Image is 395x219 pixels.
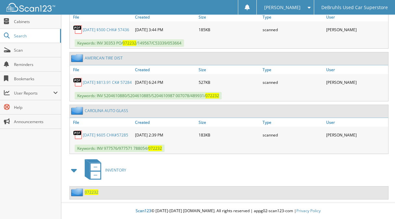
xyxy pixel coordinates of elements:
[73,130,83,140] img: PDF.png
[70,13,133,21] a: File
[296,208,321,213] a: Privacy Policy
[83,80,132,85] a: [DATE] $813.91 CK# 57284
[85,189,98,195] a: 072232
[325,118,388,127] a: User
[75,145,165,152] span: Keywords: INV 977576/977571 788054/
[83,132,128,138] a: [DATE] $605 CHK#57285
[325,23,388,36] div: [PERSON_NAME]
[197,76,261,89] div: 527KB
[85,108,128,113] a: CAROLINA AUTO GLASS
[73,77,83,87] img: PDF.png
[264,6,301,9] span: [PERSON_NAME]
[205,93,219,98] span: 072232
[123,40,136,46] span: 072232
[261,65,325,74] a: Type
[14,62,58,67] span: Reminders
[71,188,85,196] img: folder2.png
[325,13,388,21] a: User
[363,188,395,219] iframe: Chat Widget
[14,33,57,39] span: Search
[261,13,325,21] a: Type
[14,119,58,124] span: Announcements
[71,54,85,62] img: folder2.png
[70,118,133,127] a: File
[61,203,395,219] div: © [DATE]-[DATE] [DOMAIN_NAME]. All rights reserved | appg02-scan123-com |
[14,19,58,24] span: Cabinets
[197,23,261,36] div: 185KB
[133,23,197,36] div: [DATE] 3:44 PM
[136,208,151,213] span: Scan123
[6,3,55,12] img: scan123-logo-white.svg
[73,25,83,34] img: PDF.png
[83,27,129,32] a: [DATE] $500 CHK# 57436
[105,167,126,173] span: INVENTORY
[321,6,388,9] span: DeBruhls Used Car Superstore
[70,65,133,74] a: File
[325,76,388,89] div: [PERSON_NAME]
[148,146,162,151] span: 072232
[197,13,261,21] a: Size
[133,13,197,21] a: Created
[14,76,58,82] span: Bookmarks
[261,128,325,141] div: scanned
[325,128,388,141] div: [PERSON_NAME]
[75,39,184,47] span: Keywords: INV 30353 PO/ /149567/C53339/053664
[133,76,197,89] div: [DATE] 6:24 PM
[197,128,261,141] div: 183KB
[14,90,53,96] span: User Reports
[133,65,197,74] a: Created
[133,128,197,141] div: [DATE] 2:39 PM
[197,65,261,74] a: Size
[14,47,58,53] span: Scan
[325,65,388,74] a: User
[71,107,85,115] img: folder2.png
[261,23,325,36] div: scanned
[197,118,261,127] a: Size
[133,118,197,127] a: Created
[85,55,123,61] a: AMERICAN TIRE DIST
[261,118,325,127] a: Type
[14,105,58,110] span: Help
[81,157,126,183] a: INVENTORY
[261,76,325,89] div: scanned
[75,92,222,99] span: Keywords: INV S204610880/S204610885/S204610987 007078/489931/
